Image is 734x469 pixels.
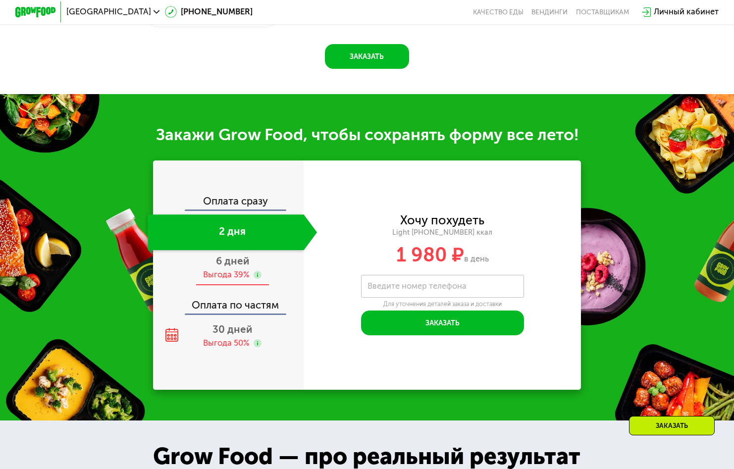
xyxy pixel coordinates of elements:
span: 30 дней [212,323,252,335]
div: поставщикам [576,8,629,16]
div: Light [PHONE_NUMBER] ккал [304,228,581,237]
div: Личный кабинет [654,6,719,18]
a: Качество еды [473,8,524,16]
div: Выгода 39% [203,269,250,281]
span: 6 дней [216,255,249,267]
a: [PHONE_NUMBER] [165,6,253,18]
button: Заказать [361,311,524,335]
div: Выгода 50% [203,338,250,349]
label: Введите номер телефона [367,283,467,289]
div: Оплата сразу [154,196,304,209]
div: Для уточнения деталей заказа и доставки [361,300,524,308]
button: Заказать [325,44,409,68]
div: Оплата по частям [154,290,304,313]
a: Вендинги [531,8,568,16]
div: Хочу похудеть [400,215,484,226]
span: 1 980 ₽ [396,243,464,266]
span: [GEOGRAPHIC_DATA] [66,8,151,16]
span: в день [464,254,489,263]
div: Заказать [629,416,715,435]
